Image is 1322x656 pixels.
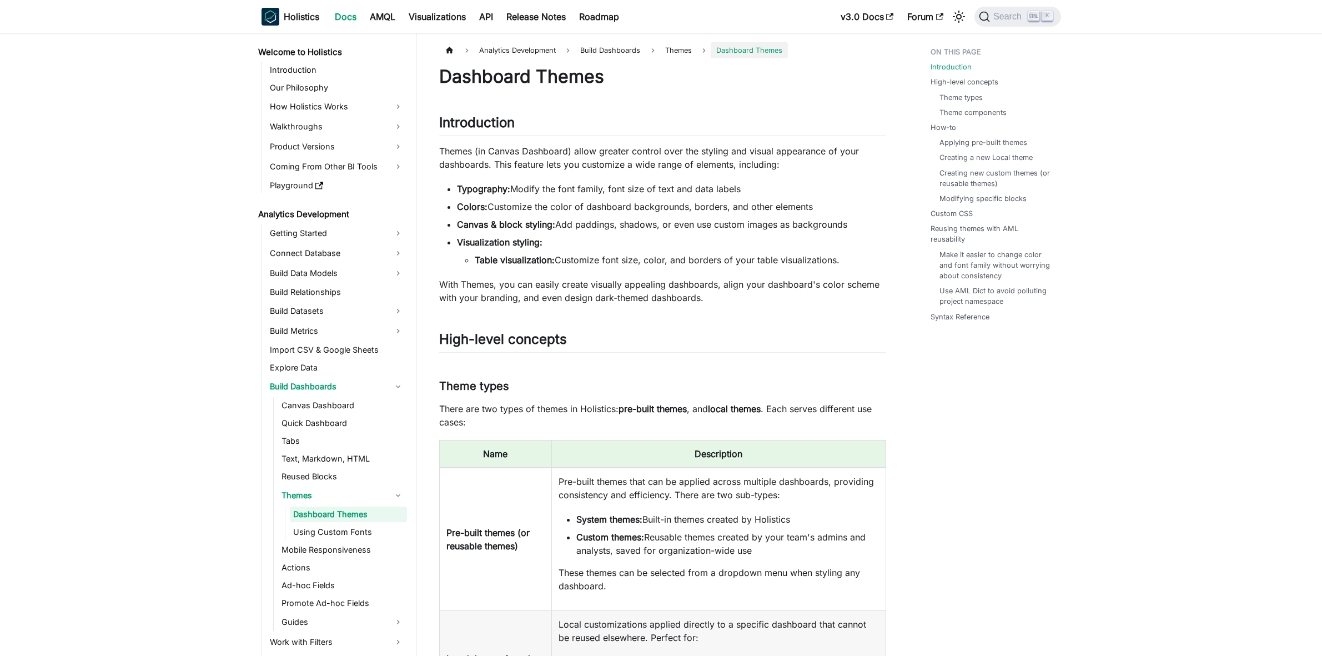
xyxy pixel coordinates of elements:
a: Forum [901,8,950,26]
b: Description [695,448,742,459]
a: Roadmap [572,8,626,26]
a: Connect Database [267,244,407,262]
a: Using Custom Fonts [290,524,407,540]
strong: pre-built themes [619,403,687,414]
li: Modify the font family, font size of text and data labels [457,182,886,196]
p: Pre-built themes that can be applied across multiple dashboards, providing consistency and effici... [559,475,879,502]
a: Reused Blocks [278,469,407,484]
strong: Table visualization: [475,254,555,266]
span: Dashboard Themes [711,42,788,58]
a: AMQL [363,8,402,26]
a: Actions [278,560,407,575]
a: Visualizations [402,8,472,26]
h2: Introduction [439,114,886,136]
a: Make it easier to change color and font family without worrying about consistency [939,249,1050,282]
p: Local customizations applied directly to a specific dashboard that cannot be reused elsewhere. Pe... [559,618,879,644]
a: Explore Data [267,360,407,375]
a: Quick Dashboard [278,415,407,431]
a: Work with Filters [267,633,407,651]
li: Customize font size, color, and borders of your table visualizations. [475,253,886,267]
a: Home page [439,42,460,58]
span: Themes [660,42,697,58]
a: Build Dashboards [267,378,407,395]
a: Release Notes [500,8,572,26]
a: Welcome to Holistics [255,44,407,60]
strong: Canvas & block styling: [457,219,555,230]
a: Theme types [939,92,983,103]
h1: Dashboard Themes [439,66,886,88]
a: How Holistics Works [267,98,407,116]
a: Coming From Other BI Tools [267,158,407,176]
a: Theme components [939,107,1007,118]
b: Custom themes: [576,532,644,543]
a: Guides [278,613,407,631]
a: Ad-hoc Fields [278,578,407,593]
a: Product Versions [267,138,407,156]
a: Docs [328,8,363,26]
button: Switch between dark and light mode (currently light mode) [950,8,968,26]
span: Build Dashboards [575,42,646,58]
a: Syntax Reference [931,312,989,322]
a: Custom CSS [931,208,973,219]
strong: Colors: [457,201,487,212]
a: Mobile Responsiveness [278,542,407,558]
a: Playground [267,178,407,193]
a: Introduction [267,62,407,78]
a: Build Data Models [267,264,407,282]
a: Our Philosophy [267,80,407,96]
a: Creating a new Local theme [939,152,1033,163]
a: Applying pre-built themes [939,137,1027,148]
a: Tabs [278,433,407,449]
a: Text, Markdown, HTML [278,451,407,467]
a: Import CSV & Google Sheets [267,342,407,358]
a: Canvas Dashboard [278,398,407,413]
a: Dashboard Themes [290,507,407,522]
b: Name [483,448,507,459]
p: There are two types of themes in Holistics: , and . Each serves different use cases: [439,402,886,429]
a: HolisticsHolistics [262,8,319,26]
a: Reusing themes with AML reusability [931,223,1054,244]
b: Holistics [284,10,319,23]
a: Modifying specific blocks [939,193,1027,204]
b: System themes: [576,514,642,525]
p: With Themes, you can easily create visually appealing dashboards, align your dashboard's color sc... [439,278,886,304]
a: API [472,8,500,26]
a: Analytics Development [255,207,407,222]
button: Search (Ctrl+K) [974,7,1060,27]
li: Customize the color of dashboard backgrounds, borders, and other elements [457,200,886,213]
kbd: K [1042,11,1053,21]
b: Pre-built themes (or reusable themes) [446,527,530,552]
img: Holistics [262,8,279,26]
strong: local themes [708,403,761,414]
a: Getting Started [267,224,407,242]
span: Analytics Development [474,42,561,58]
nav: Docs sidebar [250,33,417,656]
nav: Breadcrumbs [439,42,886,58]
h2: High-level concepts [439,331,886,352]
span: Search [990,12,1028,22]
li: Reusable themes created by your team's admins and analysts, saved for organization-wide use [576,530,879,557]
a: Walkthroughs [267,118,407,136]
a: Themes [278,487,407,504]
li: Built-in themes created by Holistics [576,513,879,526]
a: Build Datasets [267,302,407,320]
a: Creating new custom themes (or reusable themes) [939,168,1050,189]
a: v3.0 Docs [834,8,901,26]
a: Build Metrics [267,322,407,340]
strong: Typography: [457,183,510,194]
a: Build Relationships [267,284,407,300]
p: These themes can be selected from a dropdown menu when styling any dashboard. [559,566,879,593]
a: Introduction [931,62,972,72]
a: Use AML Dict to avoid polluting project namespace [939,286,1050,307]
li: Add paddings, shadows, or even use custom images as backgrounds [457,218,886,231]
a: High-level concepts [931,77,998,87]
a: Promote Ad-hoc Fields [278,595,407,611]
a: How-to [931,122,956,133]
p: Themes (in Canvas Dashboard) allow greater control over the styling and visual appearance of your... [439,144,886,171]
strong: Visualization styling: [457,237,542,248]
h3: Theme types [439,379,886,393]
